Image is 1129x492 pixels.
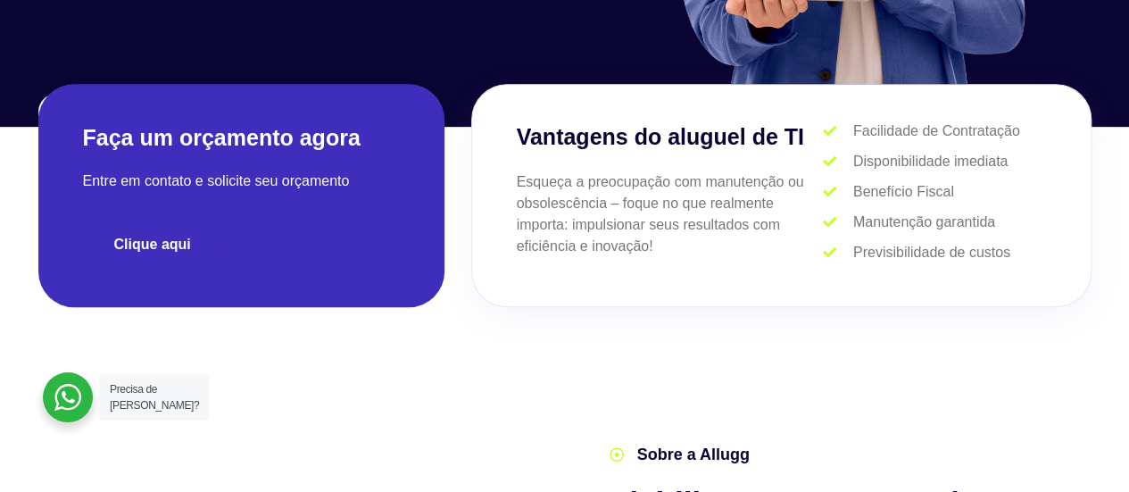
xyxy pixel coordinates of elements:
[114,238,191,252] span: Clique aqui
[83,123,400,153] h2: Faça um orçamento agora
[83,171,400,192] p: Entre em contato e solicite seu orçamento
[633,443,750,467] span: Sobre a Allugg
[849,181,954,203] span: Benefício Fiscal
[849,121,1020,142] span: Facilidade de Contratação
[1040,406,1129,492] iframe: Chat Widget
[1040,406,1129,492] div: Widget de chat
[849,151,1008,172] span: Disponibilidade imediata
[849,242,1010,263] span: Previsibilidade de custos
[110,383,199,412] span: Precisa de [PERSON_NAME]?
[517,171,824,257] p: Esqueça a preocupação com manutenção ou obsolescência – foque no que realmente importa: impulsion...
[849,212,995,233] span: Manutenção garantida
[83,222,222,267] a: Clique aqui
[517,121,824,154] h3: Vantagens do aluguel de TI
